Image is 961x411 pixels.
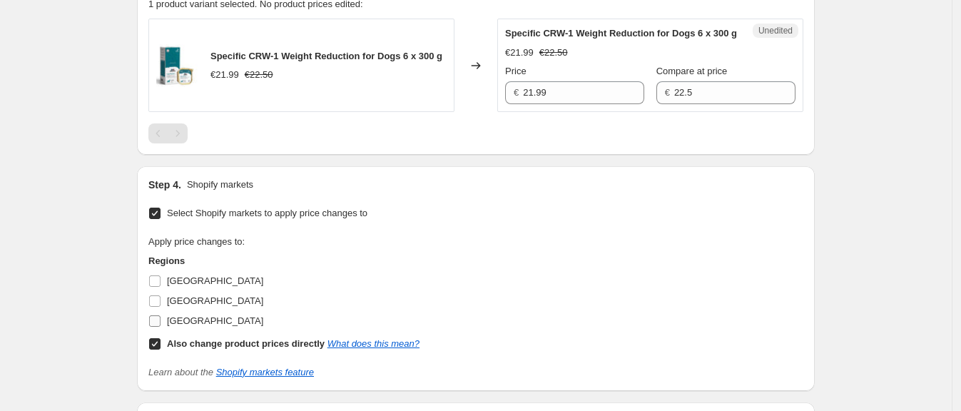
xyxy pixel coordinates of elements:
span: Unedited [758,25,793,36]
div: €21.99 [505,46,534,60]
a: What does this mean? [327,338,420,349]
b: Also change product prices directly [167,338,325,349]
p: Shopify markets [187,178,253,192]
h2: Step 4. [148,178,181,192]
span: Apply price changes to: [148,236,245,247]
span: [GEOGRAPHIC_DATA] [167,275,263,286]
span: € [514,87,519,98]
span: Select Shopify markets to apply price changes to [167,208,367,218]
nav: Pagination [148,123,188,143]
img: specific-crw-weight-reduction_987413c5-2b06-431a-bbee-eb04b034fbe6_80x.jpg [156,44,199,87]
h3: Regions [148,254,420,268]
strike: €22.50 [245,68,273,82]
div: €21.99 [210,68,239,82]
span: € [665,87,670,98]
span: Specific CRW-1 Weight Reduction for Dogs 6 x 300 g [210,51,442,61]
span: Specific CRW-1 Weight Reduction for Dogs 6 x 300 g [505,28,737,39]
span: Price [505,66,527,76]
strike: €22.50 [539,46,568,60]
span: [GEOGRAPHIC_DATA] [167,315,263,326]
span: Compare at price [656,66,728,76]
a: Shopify markets feature [216,367,314,377]
span: [GEOGRAPHIC_DATA] [167,295,263,306]
i: Learn about the [148,367,314,377]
